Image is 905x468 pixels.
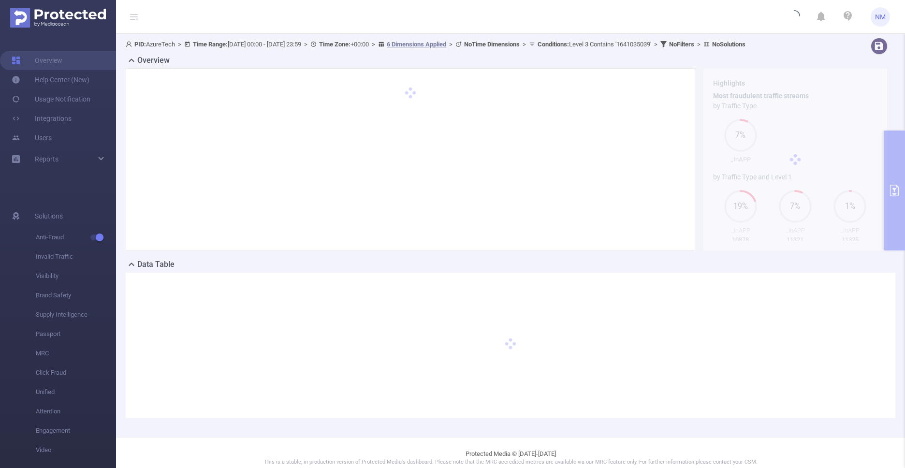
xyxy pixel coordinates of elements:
[301,41,310,48] span: >
[36,266,116,286] span: Visibility
[694,41,703,48] span: >
[538,41,569,48] b: Conditions :
[36,247,116,266] span: Invalid Traffic
[464,41,520,48] b: No Time Dimensions
[193,41,228,48] b: Time Range:
[788,10,800,24] i: icon: loading
[126,41,134,47] i: icon: user
[319,41,350,48] b: Time Zone:
[36,402,116,421] span: Attention
[875,7,886,27] span: NM
[140,458,881,467] p: This is a stable, in production version of Protected Media's dashboard. Please note that the MRC ...
[36,228,116,247] span: Anti-Fraud
[712,41,745,48] b: No Solutions
[36,440,116,460] span: Video
[12,89,90,109] a: Usage Notification
[137,259,175,270] h2: Data Table
[446,41,455,48] span: >
[387,41,446,48] u: 6 Dimensions Applied
[369,41,378,48] span: >
[35,149,58,169] a: Reports
[12,70,89,89] a: Help Center (New)
[12,51,62,70] a: Overview
[36,382,116,402] span: Unified
[669,41,694,48] b: No Filters
[36,421,116,440] span: Engagement
[175,41,184,48] span: >
[651,41,660,48] span: >
[520,41,529,48] span: >
[10,8,106,28] img: Protected Media
[137,55,170,66] h2: Overview
[36,305,116,324] span: Supply Intelligence
[36,363,116,382] span: Click Fraud
[36,324,116,344] span: Passport
[36,344,116,363] span: MRC
[12,128,52,147] a: Users
[12,109,72,128] a: Integrations
[538,41,651,48] span: Level 3 Contains '1641035039'
[35,206,63,226] span: Solutions
[126,41,745,48] span: AzureTech [DATE] 00:00 - [DATE] 23:59 +00:00
[134,41,146,48] b: PID:
[35,155,58,163] span: Reports
[36,286,116,305] span: Brand Safety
